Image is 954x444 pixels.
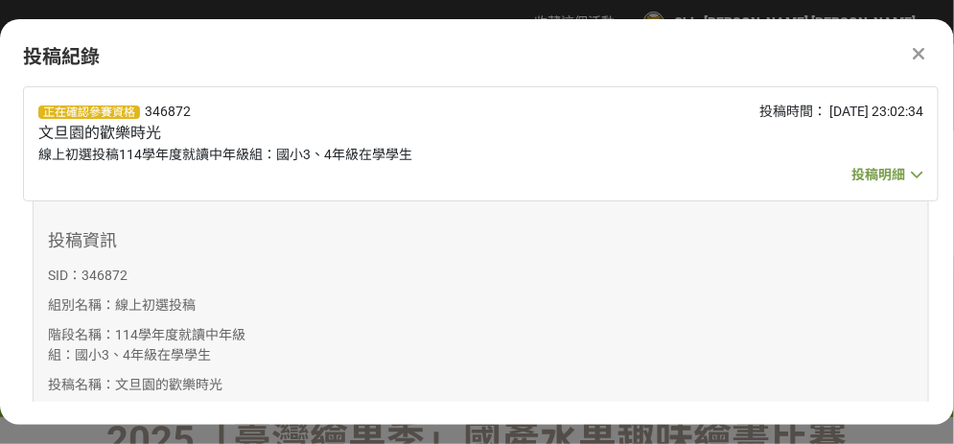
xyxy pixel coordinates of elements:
span: 文旦園的歡樂時光 [115,377,222,392]
span: 階段名稱： [48,327,115,342]
h3: 投稿資訊 [48,230,265,251]
span: 114學年度就讀中年級組：國小3、4年級在學學生 [48,327,245,362]
span: 投稿明細 [851,167,905,182]
span: SID： [48,268,81,283]
span: 線上初選投稿 [115,297,196,313]
span: 文旦園的歡樂時光 [38,124,161,142]
span: 線上初選投稿114學年度就讀中年級組：國小3、4年級在學學生 [38,147,412,162]
span: 346872 [81,268,128,283]
div: 投稿紀錄 [23,42,931,71]
span: 收藏這個活動 [534,14,615,30]
span: 346872 [145,104,191,119]
span: 正在確認參賽資格 [38,105,140,119]
span: 投稿時間： [DATE] 23:02:34 [759,104,923,119]
span: 組別名稱： [48,297,115,313]
span: 投稿名稱： [48,377,115,392]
